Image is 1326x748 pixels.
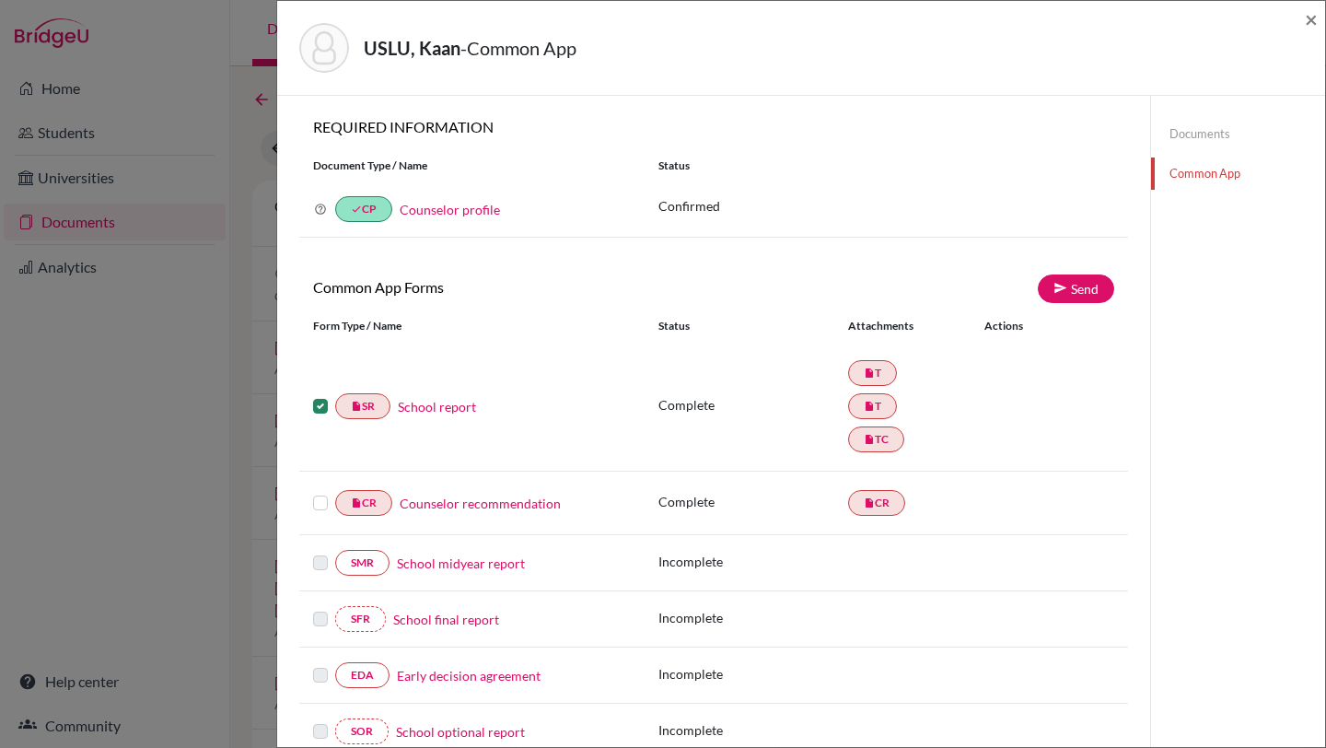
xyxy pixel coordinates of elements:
p: Complete [658,492,848,511]
h6: REQUIRED INFORMATION [299,118,1128,135]
a: insert_drive_fileTC [848,427,904,452]
i: insert_drive_file [864,434,875,445]
a: SMR [335,550,390,576]
a: School final report [393,610,499,629]
i: insert_drive_file [351,401,362,412]
a: School optional report [396,722,525,742]
a: doneCP [335,196,392,222]
a: EDA [335,662,390,688]
div: Status [658,318,848,334]
a: Counselor profile [400,202,500,217]
strong: USLU, Kaan [364,37,460,59]
a: Early decision agreement [397,666,541,685]
a: insert_drive_fileT [848,360,897,386]
a: School report [398,397,476,416]
i: insert_drive_file [351,497,362,508]
div: Actions [962,318,1076,334]
a: insert_drive_fileT [848,393,897,419]
a: Counselor recommendation [400,494,561,513]
a: SOR [335,719,389,744]
a: insert_drive_fileCR [335,490,392,516]
p: Incomplete [658,664,848,684]
a: Send [1038,275,1114,303]
a: School midyear report [397,554,525,573]
div: Attachments [848,318,962,334]
a: insert_drive_fileCR [848,490,905,516]
i: insert_drive_file [864,401,875,412]
p: Incomplete [658,608,848,627]
i: insert_drive_file [864,368,875,379]
i: done [351,204,362,215]
div: Form Type / Name [299,318,645,334]
a: insert_drive_fileSR [335,393,390,419]
span: × [1305,6,1318,32]
p: Incomplete [658,720,848,740]
a: SFR [335,606,386,632]
p: Confirmed [658,196,1114,216]
span: - Common App [460,37,576,59]
button: Close [1305,8,1318,30]
p: Incomplete [658,552,848,571]
h6: Common App Forms [299,278,714,296]
p: Complete [658,395,848,415]
div: Status [645,158,1128,174]
i: insert_drive_file [864,497,875,508]
div: Document Type / Name [299,158,645,174]
a: Common App [1151,158,1325,190]
a: Documents [1151,118,1325,150]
